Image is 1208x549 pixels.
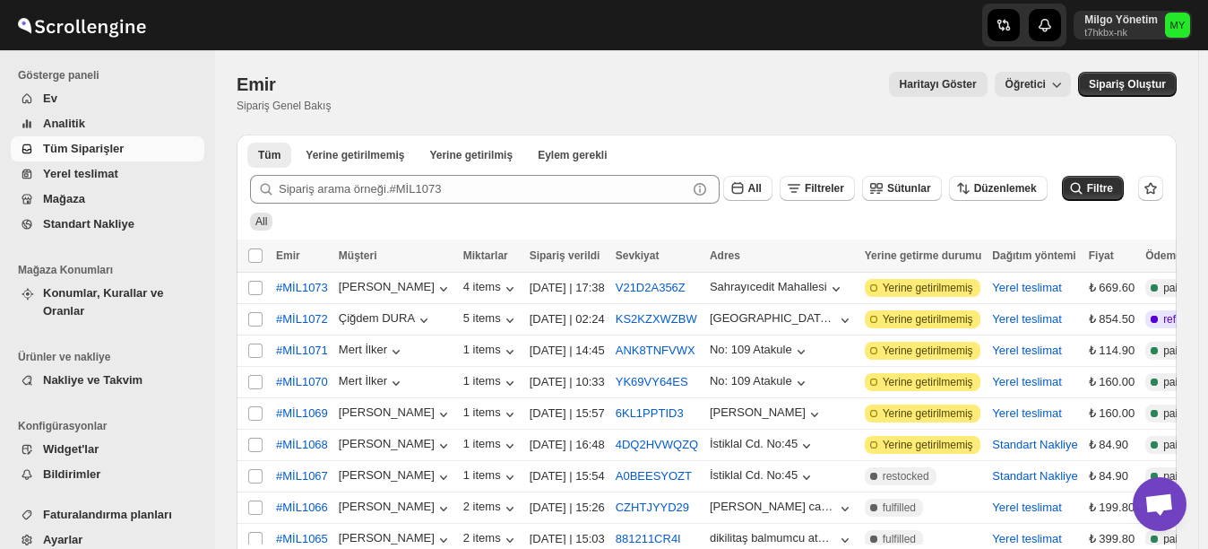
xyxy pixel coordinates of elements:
button: [GEOGRAPHIC_DATA] Açelya Sokak Ağaoğlu Moontown Sitesi A1-2 Blok D:8 [710,311,854,329]
div: ₺ 160.00 [1089,405,1135,423]
span: paid [1163,375,1184,389]
button: CZHTJYYD29 [616,501,689,514]
button: 1 items [463,437,519,455]
button: [PERSON_NAME] caddesi no 79 ulus [710,500,854,518]
button: No: 109 Atakule [710,374,810,392]
button: [PERSON_NAME] [339,468,453,486]
span: Filtreler [805,182,844,195]
div: [GEOGRAPHIC_DATA] Açelya Sokak Ağaoğlu Moontown Sitesi A1-2 Blok D:8 [710,311,836,325]
button: Yerel teslimat [992,532,1062,545]
span: #MİL1065 [276,530,328,548]
button: 1 items [463,343,519,361]
button: 6KL1PPTID3 [616,406,684,420]
span: #MİL1070 [276,373,328,391]
button: All [723,176,772,201]
button: Filtreler [780,176,855,201]
span: Tüm [258,148,280,162]
div: No: 109 Atakule [710,374,792,388]
button: ActionNeeded [527,143,617,168]
div: dikilitaş balmumcu atakule kat 10 [710,531,836,545]
button: [PERSON_NAME] [339,437,453,455]
span: Standart Nakliye [43,217,134,231]
span: paid [1163,438,1184,452]
div: [DATE] | 17:38 [530,279,605,297]
div: Çiğdem DURA [339,311,433,329]
span: Ürünler ve nakliye [18,350,206,364]
p: Milgo Yönetim [1084,13,1158,27]
button: #MİL1067 [265,462,339,491]
button: Mert İlker [339,374,405,392]
span: Yerel teslimat [43,167,118,180]
div: [PERSON_NAME] [339,500,453,518]
span: paid [1163,532,1184,546]
span: paid [1163,469,1184,484]
span: #MİL1066 [276,499,328,517]
span: #MİL1068 [276,436,328,454]
button: [PERSON_NAME] [339,405,453,423]
div: [DATE] | 10:33 [530,373,605,391]
button: Bildirimler [11,462,204,487]
div: ₺ 114.90 [1089,342,1135,360]
button: Standart Nakliye [992,469,1077,483]
button: YK69VY64ES [616,375,688,388]
button: [PERSON_NAME] [339,280,453,298]
span: Yerine getirilmemiş [306,148,404,162]
button: ANK8TNFVWX [616,344,695,357]
button: Yerel teslimat [992,375,1062,388]
span: Fiyat [1089,249,1114,262]
div: ₺ 84.90 [1089,467,1135,485]
button: Yerel teslimat [992,344,1062,357]
span: Widget'lar [43,442,99,456]
span: All [748,182,762,195]
span: Ayarlar [43,533,82,546]
span: Yerine getirilmemiş [883,375,973,389]
span: Miktarlar [463,249,508,262]
button: Mert İlker [339,343,405,361]
span: Düzenlemek [974,182,1037,195]
div: [DATE] | 02:24 [530,310,605,328]
span: Filtre [1087,182,1113,195]
button: 1 items [463,405,519,423]
button: dikilitaş balmumcu atakule kat 10 [710,531,854,549]
span: Emir [237,74,276,94]
div: 1 items [463,374,519,392]
span: paid [1163,406,1184,421]
div: [PERSON_NAME] [339,531,453,549]
span: Yerine getirilmemiş [883,344,973,358]
span: Bildirimler [43,467,100,481]
button: A0BEESYOZT [616,469,692,483]
p: t7hkbx-nk [1084,27,1158,38]
button: Konumlar, Kurallar ve Oranlar [11,281,204,324]
button: 4DQ2HVWQZQ [616,438,698,451]
div: ₺ 84.90 [1089,436,1135,454]
button: 2 items [463,500,519,518]
span: #MİL1067 [276,467,328,485]
p: Sipariş Genel Bakış [237,99,331,113]
div: ₺ 199.80 [1089,499,1135,517]
span: Mağaza [43,192,85,205]
div: [DATE] | 14:45 [530,342,605,360]
div: ₺ 399.80 [1089,530,1135,548]
button: #MİL1072 [265,305,339,334]
button: Create custom order [1078,72,1177,97]
button: #MİL1073 [265,274,339,302]
button: Analitik [11,111,204,136]
span: Yerine getirilmemiş [883,312,973,327]
span: Sütunlar [887,182,931,195]
div: [DATE] | 15:26 [530,499,605,517]
button: Faturalandırma planları [11,502,204,527]
span: Faturalandırma planları [43,508,172,521]
span: Eylem gerekli [538,148,607,162]
button: Nakliye ve Takvim [11,368,204,393]
button: İstiklal Cd. No:45 [710,468,815,486]
span: #MİL1072 [276,310,328,328]
span: Konfigürasyonlar [18,419,206,433]
span: Sevkiyat [616,249,660,262]
input: Sipariş arama örneği.#MİL1073 [279,175,687,204]
span: fulfilled [883,501,916,515]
